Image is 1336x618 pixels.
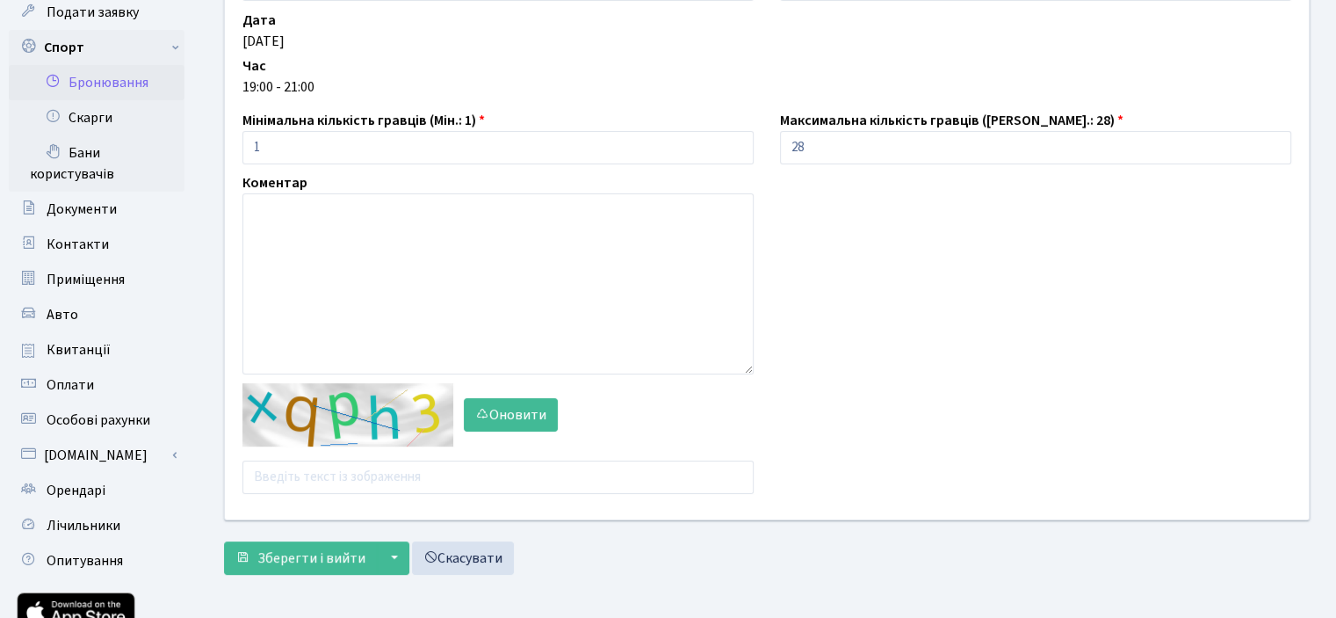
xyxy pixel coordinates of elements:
a: Орендарі [9,473,184,508]
a: Спорт [9,30,184,65]
a: Опитування [9,543,184,578]
a: Документи [9,192,184,227]
label: Мінімальна кількість гравців (Мін.: 1) [242,110,485,131]
label: Час [242,55,266,76]
span: Квитанції [47,340,111,360]
img: default [242,383,453,447]
span: Зберегти і вийти [257,549,365,568]
a: Лічильники [9,508,184,543]
a: Приміщення [9,262,184,297]
div: 19:00 - 21:00 [242,76,1291,98]
a: Авто [9,297,184,332]
a: Квитанції [9,332,184,367]
span: Документи [47,200,117,219]
a: Особові рахунки [9,403,184,438]
a: [DOMAIN_NAME] [9,438,184,473]
span: Контакти [47,235,109,254]
span: Оплати [47,375,94,395]
label: Дата [242,10,276,31]
a: Бани користувачів [9,135,184,192]
span: Подати заявку [47,3,139,22]
input: Введіть текст із зображення [242,461,754,494]
span: Опитування [47,551,123,571]
span: Лічильники [47,516,120,535]
label: Коментар [242,172,307,193]
span: Авто [47,305,78,324]
label: Максимальна кількість гравців ([PERSON_NAME].: 28) [780,110,1123,131]
a: Оплати [9,367,184,403]
span: Особові рахунки [47,411,150,430]
a: Скасувати [412,542,514,575]
button: Зберегти і вийти [224,542,377,575]
div: [DATE] [242,31,1291,52]
a: Бронювання [9,65,184,100]
a: Скарги [9,100,184,135]
span: Орендарі [47,481,105,500]
a: Контакти [9,227,184,262]
button: Оновити [464,398,558,432]
span: Приміщення [47,270,125,289]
